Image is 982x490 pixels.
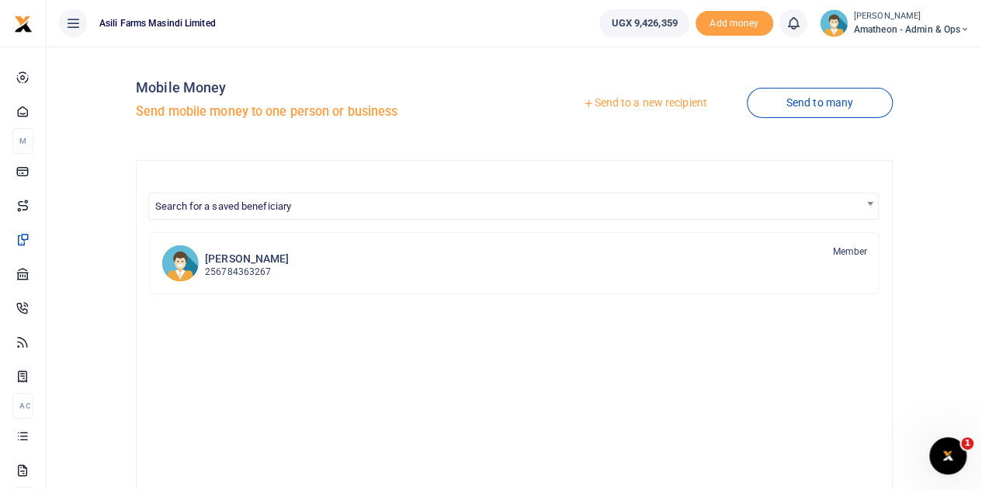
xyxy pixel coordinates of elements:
[205,252,289,266] h6: [PERSON_NAME]
[593,9,695,37] li: Wallet ballance
[961,437,973,450] span: 1
[832,245,867,259] span: Member
[155,200,291,212] span: Search for a saved beneficiary
[12,393,33,419] li: Ac
[205,265,289,280] p: 256784363267
[543,89,746,117] a: Send to a new recipient
[854,10,970,23] small: [PERSON_NAME]
[12,128,33,154] li: M
[696,16,773,28] a: Add money
[929,437,966,474] iframe: Intercom live chat
[854,23,970,36] span: Amatheon - Admin & Ops
[161,245,199,282] img: DK
[149,193,878,217] span: Search for a saved beneficiary
[611,16,677,31] span: UGX 9,426,359
[93,16,222,30] span: Asili Farms Masindi Limited
[696,11,773,36] span: Add money
[599,9,689,37] a: UGX 9,426,359
[149,232,880,294] a: DK [PERSON_NAME] 256784363267 Member
[696,11,773,36] li: Toup your wallet
[820,9,848,37] img: profile-user
[14,17,33,29] a: logo-small logo-large logo-large
[14,15,33,33] img: logo-small
[747,88,893,118] a: Send to many
[148,193,879,220] span: Search for a saved beneficiary
[136,104,508,120] h5: Send mobile money to one person or business
[820,9,970,37] a: profile-user [PERSON_NAME] Amatheon - Admin & Ops
[136,79,508,96] h4: Mobile Money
